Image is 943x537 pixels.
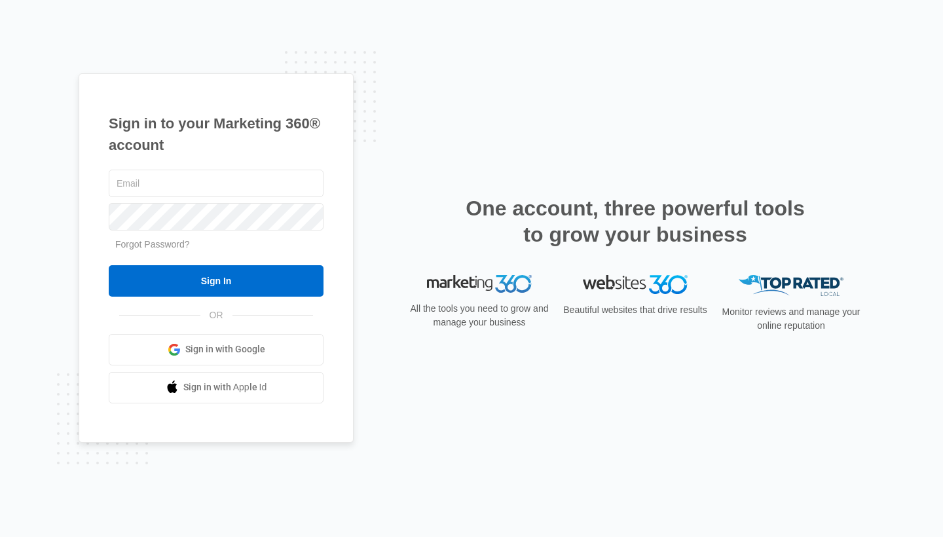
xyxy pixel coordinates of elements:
[739,275,843,297] img: Top Rated Local
[427,275,532,293] img: Marketing 360
[185,343,265,356] span: Sign in with Google
[109,170,324,197] input: Email
[562,303,709,317] p: Beautiful websites that drive results
[583,275,688,294] img: Websites 360
[115,239,190,250] a: Forgot Password?
[109,372,324,403] a: Sign in with Apple Id
[109,113,324,156] h1: Sign in to your Marketing 360® account
[109,265,324,297] input: Sign In
[183,380,267,394] span: Sign in with Apple Id
[718,305,864,333] p: Monitor reviews and manage your online reputation
[462,195,809,248] h2: One account, three powerful tools to grow your business
[109,334,324,365] a: Sign in with Google
[406,302,553,329] p: All the tools you need to grow and manage your business
[200,308,232,322] span: OR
